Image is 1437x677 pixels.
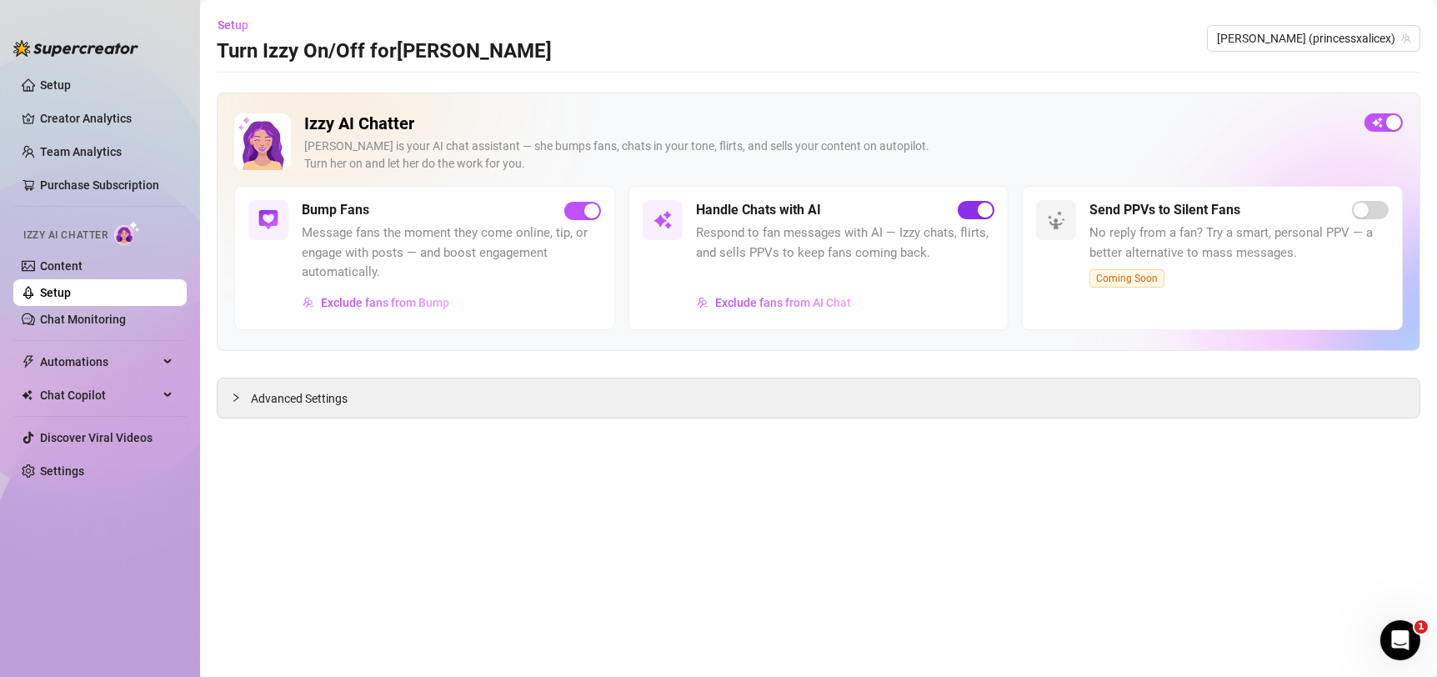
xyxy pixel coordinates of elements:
[40,349,158,375] span: Automations
[40,431,153,444] a: Discover Viral Videos
[653,210,673,230] img: svg%3e
[696,223,995,263] span: Respond to fan messages with AI — Izzy chats, flirts, and sells PPVs to keep fans coming back.
[40,382,158,409] span: Chat Copilot
[304,113,1351,134] h2: Izzy AI Chatter
[23,228,108,243] span: Izzy AI Chatter
[22,355,35,369] span: thunderbolt
[1046,210,1066,230] img: svg%3e
[218,18,248,32] span: Setup
[40,313,126,326] a: Chat Monitoring
[40,172,173,198] a: Purchase Subscription
[40,286,71,299] a: Setup
[1089,200,1240,220] h5: Send PPVs to Silent Fans
[302,200,369,220] h5: Bump Fans
[114,221,140,245] img: AI Chatter
[1089,269,1164,288] span: Coming Soon
[13,40,138,57] img: logo-BBDzfeDw.svg
[231,389,251,407] div: collapsed
[1380,620,1420,660] iframe: Intercom live chat
[304,138,1351,173] div: [PERSON_NAME] is your AI chat assistant — she bumps fans, chats in your tone, flirts, and sells y...
[40,78,71,92] a: Setup
[303,297,314,308] img: svg%3e
[22,389,33,401] img: Chat Copilot
[258,210,278,230] img: svg%3e
[715,296,851,309] span: Exclude fans from AI Chat
[231,393,241,403] span: collapsed
[696,200,821,220] h5: Handle Chats with AI
[321,296,449,309] span: Exclude fans from Bump
[1401,33,1411,43] span: team
[251,389,348,408] span: Advanced Settings
[1414,620,1428,634] span: 1
[696,289,852,316] button: Exclude fans from AI Chat
[40,464,84,478] a: Settings
[697,297,708,308] img: svg%3e
[302,223,601,283] span: Message fans the moment they come online, tip, or engage with posts — and boost engagement automa...
[40,105,173,132] a: Creator Analytics
[1217,26,1410,51] span: 𝘼𝙇𝙄𝘾𝙀 (princessxalicex)
[1089,223,1389,263] span: No reply from a fan? Try a smart, personal PPV — a better alternative to mass messages.
[234,113,291,170] img: Izzy AI Chatter
[302,289,450,316] button: Exclude fans from Bump
[40,145,122,158] a: Team Analytics
[217,12,262,38] button: Setup
[40,259,83,273] a: Content
[217,38,552,65] h3: Turn Izzy On/Off for [PERSON_NAME]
